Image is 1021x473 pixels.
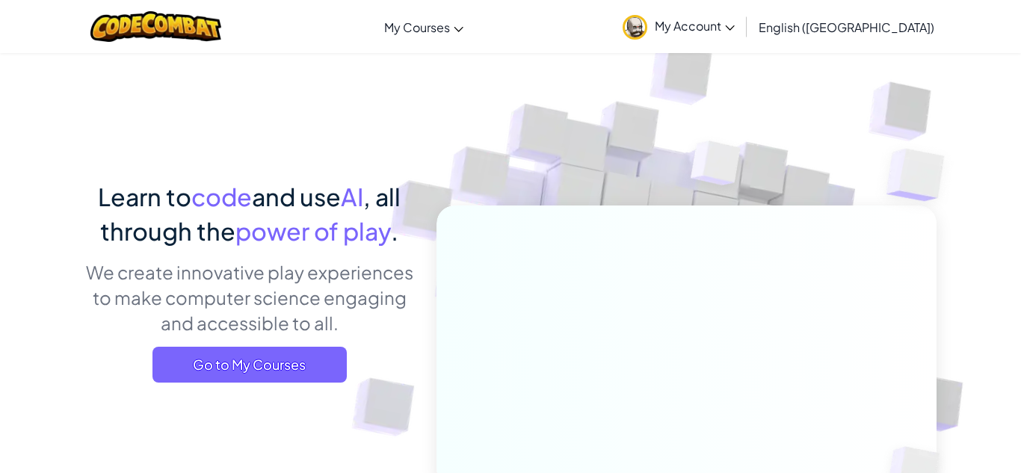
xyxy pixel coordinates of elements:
[152,347,347,383] a: Go to My Courses
[384,19,450,35] span: My Courses
[252,182,341,211] span: and use
[857,112,986,238] img: Overlap cubes
[615,3,742,50] a: My Account
[98,182,191,211] span: Learn to
[759,19,934,35] span: English ([GEOGRAPHIC_DATA])
[191,182,252,211] span: code
[391,216,398,246] span: .
[235,216,391,246] span: power of play
[341,182,363,211] span: AI
[655,18,735,34] span: My Account
[84,259,414,336] p: We create innovative play experiences to make computer science engaging and accessible to all.
[377,7,471,47] a: My Courses
[751,7,942,47] a: English ([GEOGRAPHIC_DATA])
[623,15,647,40] img: avatar
[663,111,771,223] img: Overlap cubes
[90,11,221,42] img: CodeCombat logo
